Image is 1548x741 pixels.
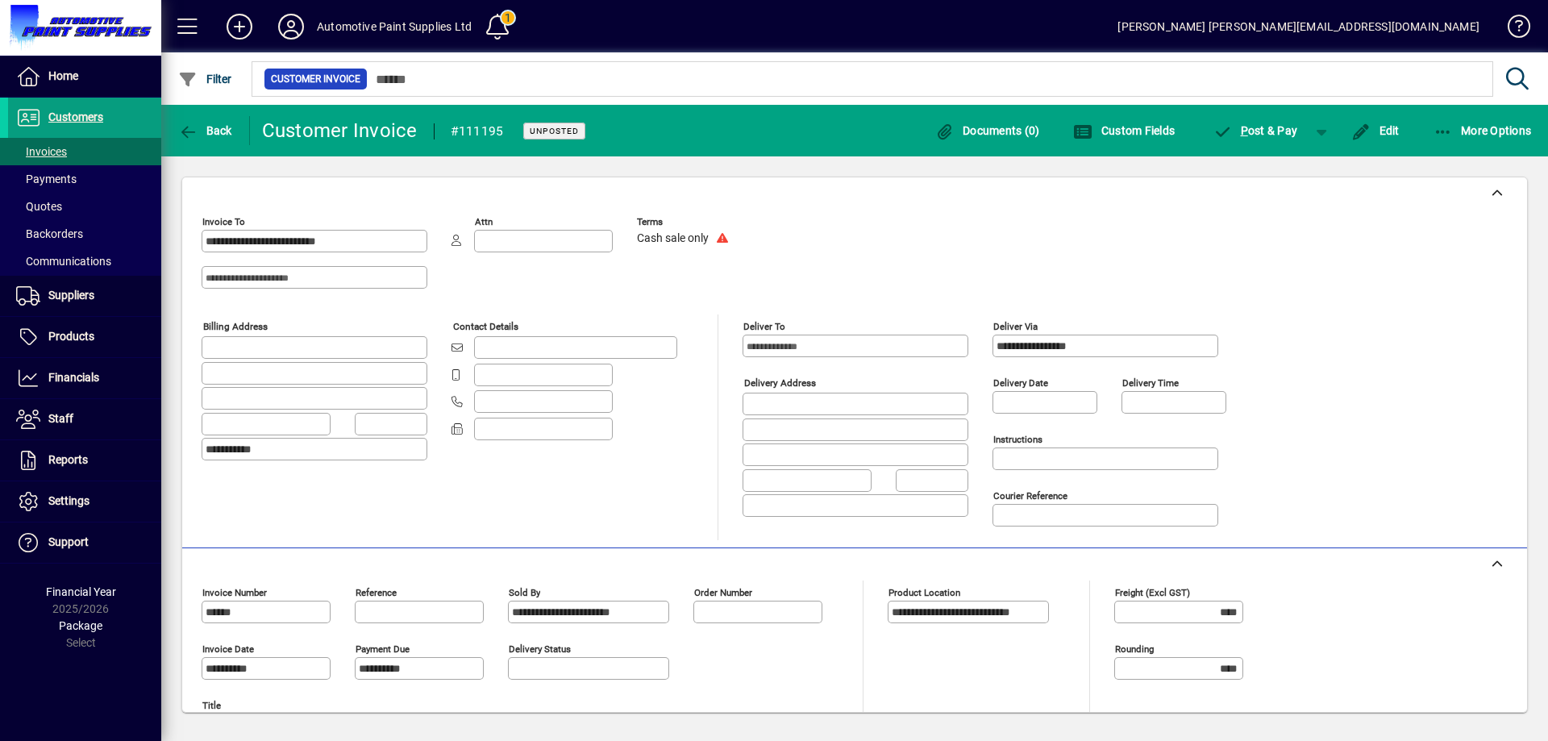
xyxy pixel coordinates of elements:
span: Home [48,69,78,82]
button: Post & Pay [1205,116,1305,145]
mat-label: Delivery date [993,377,1048,389]
span: Custom Fields [1073,124,1175,137]
mat-label: Invoice To [202,216,245,227]
span: Filter [178,73,232,85]
span: Invoices [16,145,67,158]
a: Backorders [8,220,161,248]
span: Terms [637,217,734,227]
span: Back [178,124,232,137]
mat-label: Delivery time [1122,377,1179,389]
mat-label: Deliver To [743,321,785,332]
span: Package [59,619,102,632]
mat-label: Title [202,700,221,711]
span: P [1241,124,1248,137]
mat-label: Rounding [1115,643,1154,655]
mat-label: Product location [888,587,960,598]
button: Custom Fields [1069,116,1179,145]
button: Profile [265,12,317,41]
a: Quotes [8,193,161,220]
button: Add [214,12,265,41]
span: Customers [48,110,103,123]
span: Settings [48,494,89,507]
button: Documents (0) [931,116,1044,145]
div: [PERSON_NAME] [PERSON_NAME][EMAIL_ADDRESS][DOMAIN_NAME] [1117,14,1479,40]
span: Financials [48,371,99,384]
span: Staff [48,412,73,425]
mat-label: Order number [694,587,752,598]
mat-label: Instructions [993,434,1042,445]
a: Financials [8,358,161,398]
span: Edit [1351,124,1400,137]
div: Automotive Paint Supplies Ltd [317,14,472,40]
a: Settings [8,481,161,522]
button: Back [174,116,236,145]
mat-label: Invoice date [202,643,254,655]
mat-label: Attn [475,216,493,227]
a: Home [8,56,161,97]
mat-label: Invoice number [202,587,267,598]
span: Documents (0) [935,124,1040,137]
button: Filter [174,65,236,94]
a: Knowledge Base [1496,3,1528,56]
mat-label: Deliver via [993,321,1038,332]
a: Communications [8,248,161,275]
span: Products [48,330,94,343]
mat-label: Courier Reference [993,490,1067,502]
span: Unposted [530,126,579,136]
mat-label: Payment due [356,643,410,655]
span: Support [48,535,89,548]
span: Quotes [16,200,62,213]
span: Communications [16,255,111,268]
span: Backorders [16,227,83,240]
mat-label: Freight (excl GST) [1115,587,1190,598]
app-page-header-button: Back [161,116,250,145]
span: ost & Pay [1213,124,1297,137]
button: More Options [1429,116,1536,145]
mat-label: Sold by [509,587,540,598]
span: Cash sale only [637,232,709,245]
span: Customer Invoice [271,71,360,87]
a: Invoices [8,138,161,165]
div: Customer Invoice [262,118,418,144]
div: #111195 [451,119,504,144]
a: Payments [8,165,161,193]
span: Financial Year [46,585,116,598]
mat-label: Reference [356,587,397,598]
span: Payments [16,173,77,185]
a: Support [8,522,161,563]
a: Reports [8,440,161,481]
span: More Options [1434,124,1532,137]
mat-label: Delivery status [509,643,571,655]
a: Staff [8,399,161,439]
span: Reports [48,453,88,466]
span: Suppliers [48,289,94,302]
a: Products [8,317,161,357]
a: Suppliers [8,276,161,316]
button: Edit [1347,116,1404,145]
